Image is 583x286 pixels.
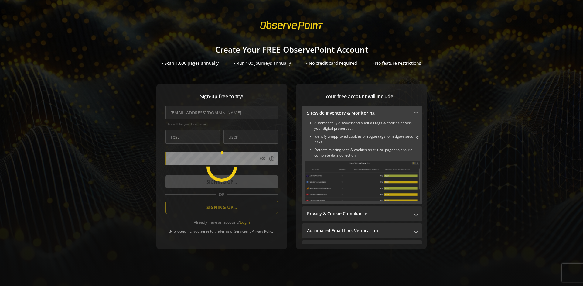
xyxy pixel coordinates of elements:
a: Terms of Service [220,229,246,233]
img: Sitewide Inventory & Monitoring [305,161,420,201]
span: Your free account will include: [302,93,418,100]
mat-panel-title: Privacy & Cookie Compliance [307,211,410,217]
div: • Scan 1,000 pages annually [162,60,219,66]
mat-expansion-panel-header: Automated Email Link Verification [302,223,422,238]
a: Privacy Policy [252,229,274,233]
div: • No credit card required [306,60,357,66]
li: Automatically discover and audit all tags & cookies across your digital properties. [314,120,420,131]
div: By proceeding, you agree to the and . [165,225,278,233]
li: Detects missing tags & cookies on critical pages to ensure complete data collection. [314,147,420,158]
div: Sitewide Inventory & Monitoring [302,120,422,204]
span: Sign-up free to try! [165,93,278,100]
div: • No feature restrictions [372,60,421,66]
mat-panel-title: Automated Email Link Verification [307,228,410,234]
div: • Run 100 Journeys annually [234,60,291,66]
li: Identify unapproved cookies or rogue tags to mitigate security risks. [314,134,420,145]
mat-expansion-panel-header: Privacy & Cookie Compliance [302,206,422,221]
mat-panel-title: Sitewide Inventory & Monitoring [307,110,410,116]
mat-expansion-panel-header: Sitewide Inventory & Monitoring [302,106,422,120]
mat-expansion-panel-header: Performance Monitoring with Web Vitals [302,240,422,255]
